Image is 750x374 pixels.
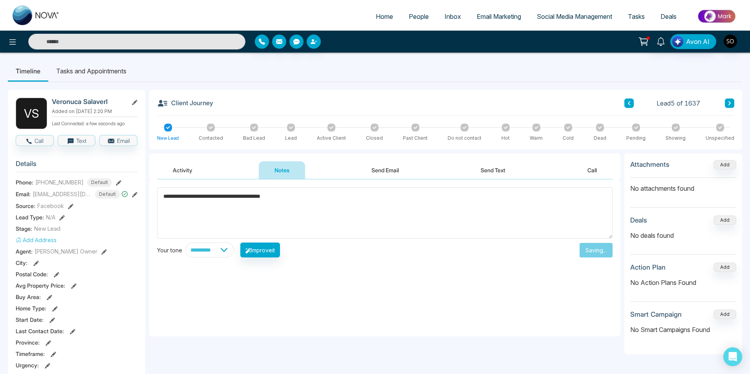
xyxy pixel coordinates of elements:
[16,190,31,198] span: Email:
[16,135,54,146] button: Call
[16,350,45,358] span: Timeframe :
[530,135,543,142] div: Warm
[686,37,710,46] span: Avon AI
[448,135,481,142] div: Do not contact
[713,160,736,170] button: Add
[157,135,179,142] div: New Lead
[33,190,91,198] span: [EMAIL_ADDRESS][DOMAIN_NAME]
[16,160,137,172] h3: Details
[366,135,383,142] div: Closed
[48,60,134,82] li: Tasks and Appointments
[16,213,44,221] span: Lead Type:
[16,293,41,301] span: Buy Area :
[259,161,305,179] button: Notes
[52,108,137,115] p: Added on [DATE] 2:20 PM
[403,135,428,142] div: Past Client
[157,246,185,254] div: Your tone
[724,35,737,48] img: User Avatar
[58,135,96,146] button: Text
[660,13,677,20] span: Deals
[713,310,736,319] button: Add
[240,243,280,257] button: Improveit
[99,135,137,146] button: Email
[16,327,64,335] span: Last Contact Date :
[630,325,736,334] p: No Smart Campaigns Found
[16,281,65,290] span: Avg Property Price :
[37,202,64,210] span: Facebook
[630,216,647,224] h3: Deals
[16,361,39,369] span: Urgency :
[16,259,27,267] span: City :
[630,263,666,271] h3: Action Plan
[368,9,401,24] a: Home
[401,9,437,24] a: People
[469,9,529,24] a: Email Marketing
[706,135,734,142] div: Unspecified
[16,247,33,255] span: Agent:
[580,243,613,257] button: Saving...
[199,135,223,142] div: Contacted
[16,304,46,312] span: Home Type :
[52,119,137,127] p: Last Connected: a few seconds ago
[713,215,736,225] button: Add
[95,190,120,199] span: Default
[16,98,47,129] div: V S
[16,316,44,324] span: Start Date :
[16,224,32,233] span: Stage:
[620,9,653,24] a: Tasks
[157,98,213,109] h3: Client Journey
[409,13,429,20] span: People
[285,135,297,142] div: Lead
[628,13,645,20] span: Tasks
[34,224,60,233] span: New Lead
[52,98,125,106] h2: Veronuca Salaverl
[13,5,60,25] img: Nova CRM Logo
[46,213,55,221] span: N/A
[356,161,415,179] button: Send Email
[630,231,736,240] p: No deals found
[630,278,736,287] p: No Action Plans Found
[713,263,736,272] button: Add
[653,9,684,24] a: Deals
[688,7,745,25] img: Market-place.gif
[529,9,620,24] a: Social Media Management
[16,202,35,210] span: Source:
[35,247,97,255] span: [PERSON_NAME] Owner
[666,135,686,142] div: Showing
[572,161,613,179] button: Call
[630,161,670,168] h3: Attachments
[630,310,682,318] h3: Smart Campaign
[8,60,48,82] li: Timeline
[657,99,700,108] span: Lead 5 of 1637
[376,13,393,20] span: Home
[563,135,574,142] div: Cold
[317,135,346,142] div: Active Client
[501,135,510,142] div: Hot
[16,178,33,186] span: Phone:
[157,161,208,179] button: Activity
[477,13,521,20] span: Email Marketing
[87,178,112,187] span: Default
[445,13,461,20] span: Inbox
[35,178,84,186] span: [PHONE_NUMBER]
[16,270,48,278] span: Postal Code :
[16,338,40,347] span: Province :
[713,161,736,168] span: Add
[670,34,716,49] button: Avon AI
[594,135,606,142] div: Dead
[537,13,612,20] span: Social Media Management
[723,347,742,366] div: Open Intercom Messenger
[437,9,469,24] a: Inbox
[465,161,521,179] button: Send Text
[243,135,265,142] div: Bad Lead
[672,36,683,47] img: Lead Flow
[626,135,646,142] div: Pending
[630,178,736,193] p: No attachments found
[16,236,57,244] button: Add Address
